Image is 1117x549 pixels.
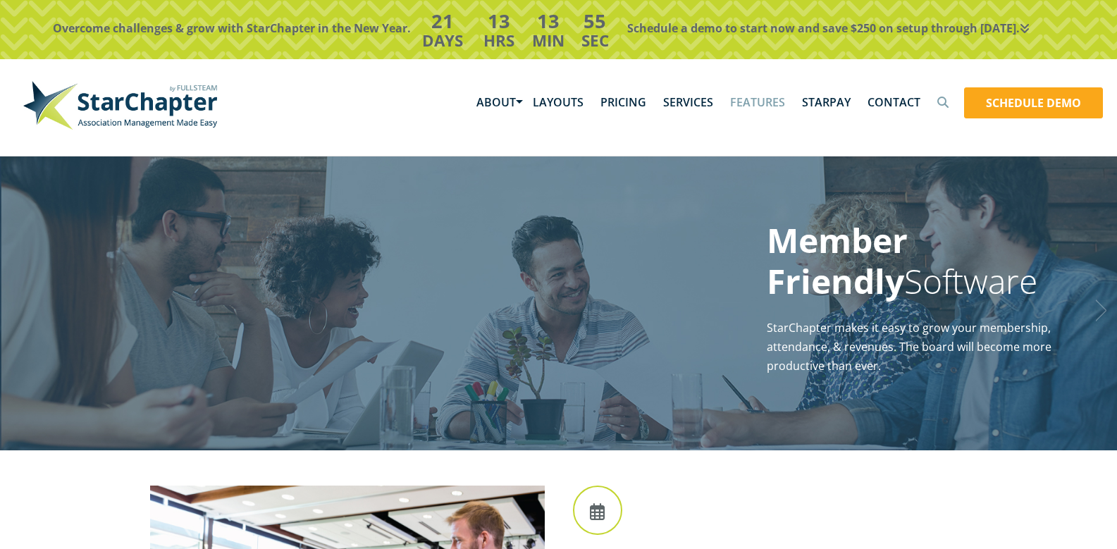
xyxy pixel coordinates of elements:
a: Features [722,80,794,124]
h3: 13 [474,7,523,36]
p: Overcome challenges & grow with StarChapter in the New Year. [11,21,411,35]
h4: Min [523,29,574,53]
a: Schedule Demo [965,88,1102,118]
a: Pricing [592,80,655,124]
h3: 13 [523,7,574,36]
a: About [468,80,524,124]
h3: 55 [574,7,617,36]
img: StarChapter-with-Tagline-Main-500.jpg [14,73,226,137]
h4: Days [411,29,474,53]
h3: 21 [411,7,474,36]
a: Services [655,80,722,124]
h4: Hrs [474,29,523,53]
a: StarPay [794,80,859,124]
a: Next [1096,290,1117,325]
p: Schedule a demo to start now and save $250 on setup through [DATE]. [627,21,1092,35]
h4: Sec [574,29,617,53]
a: Layouts [524,80,592,124]
p: StarChapter makes it easy to grow your membership, attendance, & revenues. The board will become ... [767,319,1085,376]
a: Contact [859,80,929,124]
h1: Software [767,220,1085,301]
strong: Member Friendly [767,217,908,304]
